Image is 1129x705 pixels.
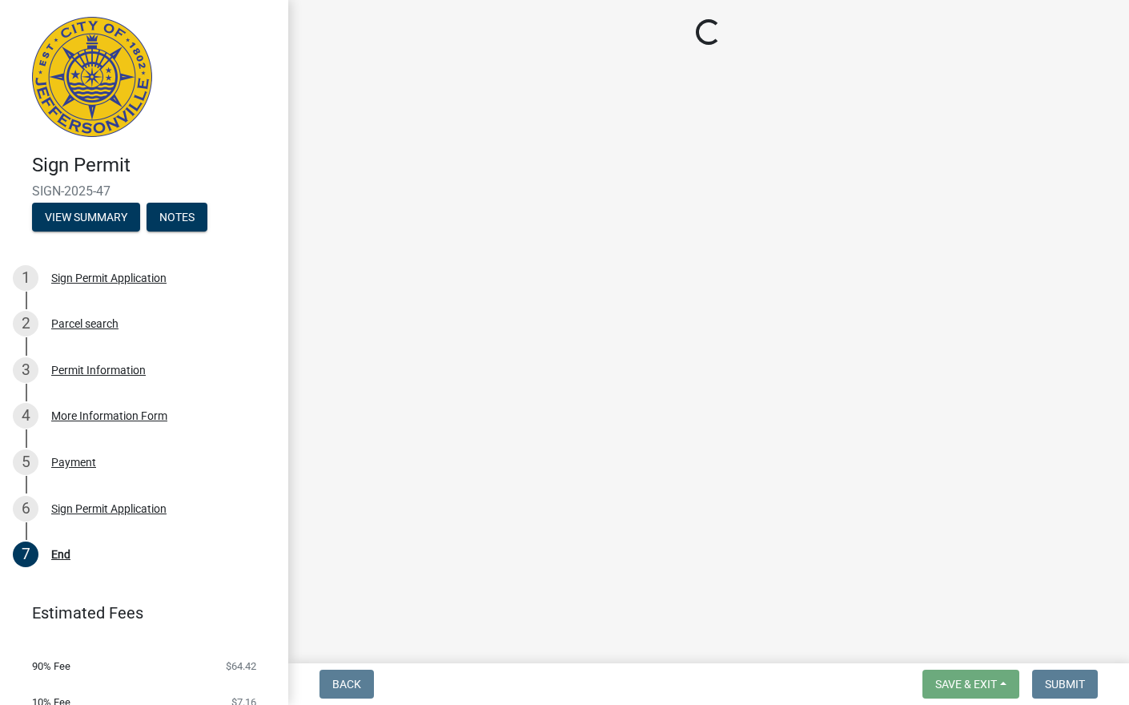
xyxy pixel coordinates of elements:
[13,311,38,336] div: 2
[32,203,140,232] button: View Summary
[922,670,1019,699] button: Save & Exit
[13,597,263,629] a: Estimated Fees
[32,661,70,671] span: 90% Fee
[51,457,96,468] div: Payment
[13,542,38,567] div: 7
[319,670,374,699] button: Back
[13,265,38,291] div: 1
[51,365,146,376] div: Permit Information
[147,203,207,232] button: Notes
[13,496,38,522] div: 6
[226,661,256,671] span: $64.42
[32,17,152,137] img: City of Jeffersonville, Indiana
[51,318,119,329] div: Parcel search
[332,678,361,691] span: Back
[13,449,38,475] div: 5
[51,503,167,514] div: Sign Permit Application
[935,678,997,691] span: Save & Exit
[32,154,275,177] h4: Sign Permit
[147,211,207,224] wm-modal-confirm: Notes
[51,549,70,560] div: End
[51,272,167,284] div: Sign Permit Application
[13,403,38,429] div: 4
[32,183,256,199] span: SIGN-2025-47
[51,410,167,421] div: More Information Form
[13,357,38,383] div: 3
[1045,678,1085,691] span: Submit
[32,211,140,224] wm-modal-confirm: Summary
[1032,670,1098,699] button: Submit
